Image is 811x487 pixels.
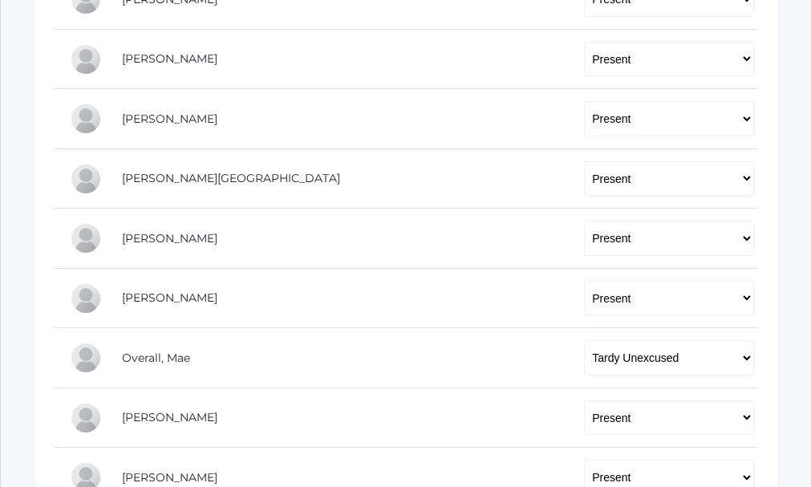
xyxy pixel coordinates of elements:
[70,342,102,374] div: Mae Overall
[70,222,102,254] div: Ryan Lawler
[122,410,217,424] a: [PERSON_NAME]
[122,470,217,485] a: [PERSON_NAME]
[122,231,217,246] a: [PERSON_NAME]
[70,282,102,315] div: Wylie Myers
[70,402,102,434] div: Emme Renz
[122,112,217,126] a: [PERSON_NAME]
[122,51,217,66] a: [PERSON_NAME]
[70,163,102,195] div: Austin Hill
[70,43,102,75] div: LaRae Erner
[122,171,340,185] a: [PERSON_NAME][GEOGRAPHIC_DATA]
[70,103,102,135] div: Wyatt Hill
[122,290,217,305] a: [PERSON_NAME]
[122,351,190,365] a: Overall, Mae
